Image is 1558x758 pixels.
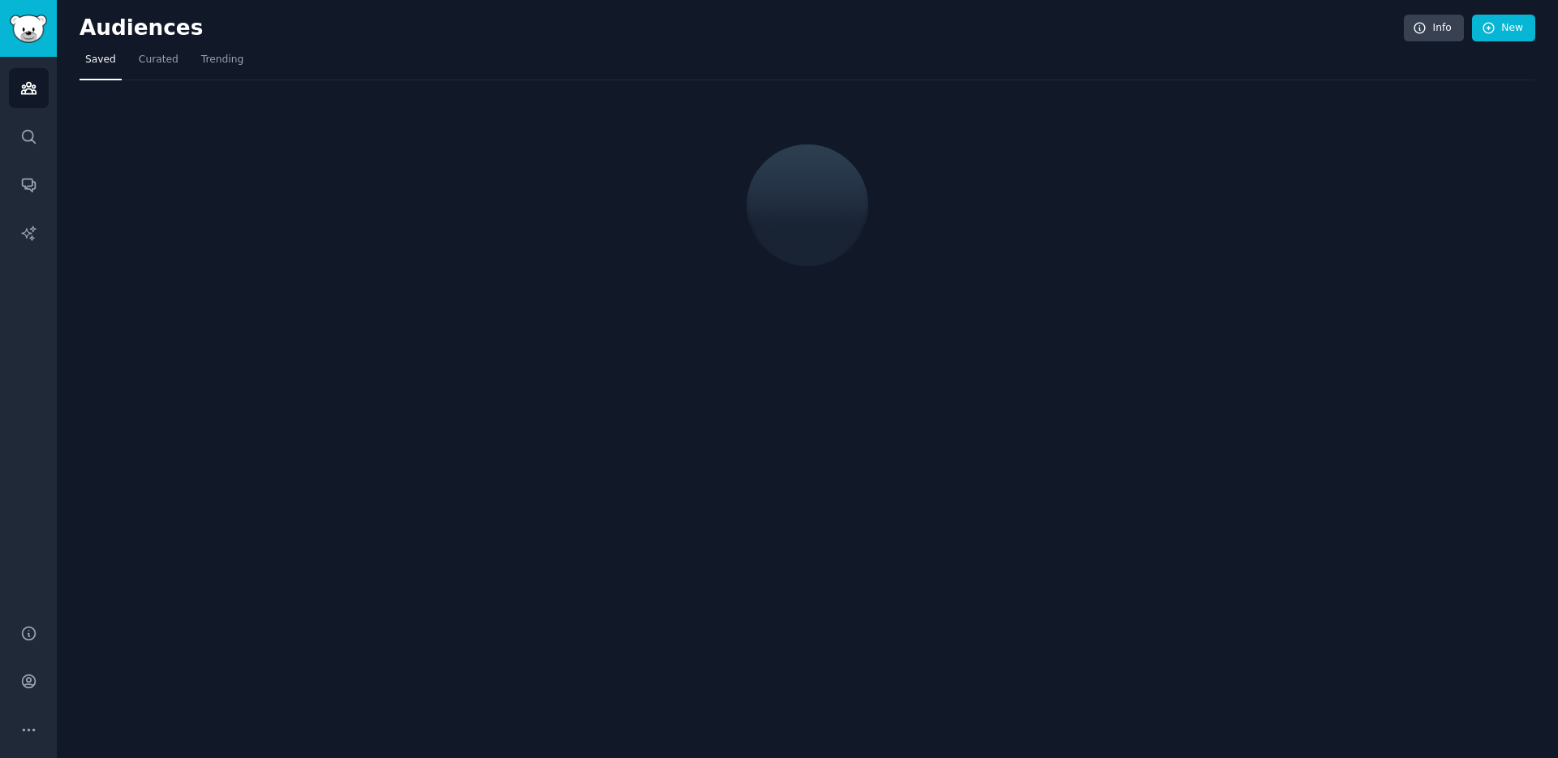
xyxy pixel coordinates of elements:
[201,53,243,67] span: Trending
[133,47,184,80] a: Curated
[80,47,122,80] a: Saved
[85,53,116,67] span: Saved
[10,15,47,43] img: GummySearch logo
[139,53,179,67] span: Curated
[196,47,249,80] a: Trending
[1472,15,1535,42] a: New
[1404,15,1464,42] a: Info
[80,15,1404,41] h2: Audiences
